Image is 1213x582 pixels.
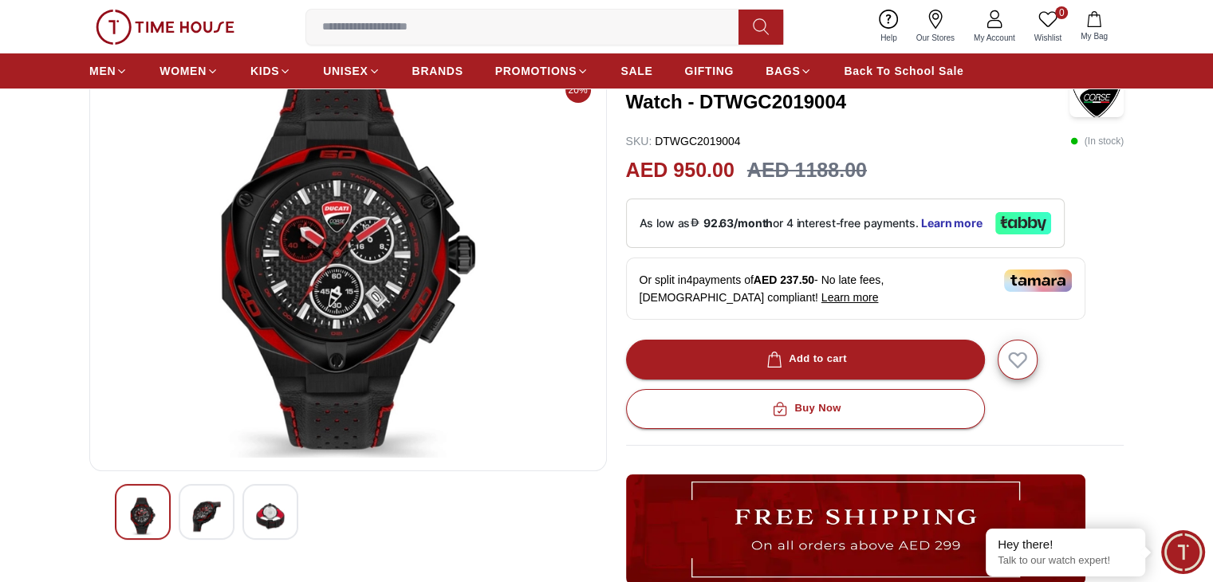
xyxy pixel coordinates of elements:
[907,6,964,47] a: Our Stores
[769,399,841,418] div: Buy Now
[192,497,221,535] img: DUCATI MOTORE Men's Black Dial Chronograph Watch - DTWGC2019004
[323,57,380,85] a: UNISEX
[626,155,734,186] h2: AED 950.00
[495,57,589,85] a: PROMOTIONS
[747,155,867,186] h3: AED 1188.00
[998,537,1133,553] div: Hey there!
[1071,8,1117,45] button: My Bag
[565,77,591,103] span: 20%
[844,63,963,79] span: Back To School Sale
[89,63,116,79] span: MEN
[626,64,1069,115] h3: DUCATI MOTORE Men's Black Dial Chronograph Watch - DTWGC2019004
[412,63,463,79] span: BRANDS
[1070,133,1124,149] p: ( In stock )
[323,63,368,79] span: UNISEX
[96,10,234,45] img: ...
[103,75,593,458] img: DUCATI MOTORE Men's Black Dial Chronograph Watch - DTWGC2019004
[160,63,207,79] span: WOMEN
[1074,30,1114,42] span: My Bag
[626,133,741,149] p: DTWGC2019004
[766,63,800,79] span: BAGS
[844,57,963,85] a: Back To School Sale
[871,6,907,47] a: Help
[412,57,463,85] a: BRANDS
[821,291,879,304] span: Learn more
[626,389,985,429] button: Buy Now
[250,63,279,79] span: KIDS
[256,497,285,535] img: DUCATI MOTORE Men's Black Dial Chronograph Watch - DTWGC2019004
[250,57,291,85] a: KIDS
[754,273,814,286] span: AED 237.50
[684,63,734,79] span: GIFTING
[626,340,985,379] button: Add to cart
[626,135,652,147] span: SKU :
[626,258,1085,320] div: Or split in 4 payments of - No late fees, [DEMOGRAPHIC_DATA] compliant!
[1004,269,1072,292] img: Tamara
[495,63,577,79] span: PROMOTIONS
[1025,6,1071,47] a: 0Wishlist
[874,32,904,44] span: Help
[684,57,734,85] a: GIFTING
[763,350,847,368] div: Add to cart
[89,57,128,85] a: MEN
[160,57,219,85] a: WOMEN
[620,57,652,85] a: SALE
[1055,6,1068,19] span: 0
[766,57,812,85] a: BAGS
[620,63,652,79] span: SALE
[1028,32,1068,44] span: Wishlist
[128,497,157,535] img: DUCATI MOTORE Men's Black Dial Chronograph Watch - DTWGC2019004
[998,554,1133,568] p: Talk to our watch expert!
[1069,61,1124,117] img: DUCATI MOTORE Men's Black Dial Chronograph Watch - DTWGC2019004
[1161,530,1205,574] div: Chat Widget
[967,32,1022,44] span: My Account
[910,32,961,44] span: Our Stores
